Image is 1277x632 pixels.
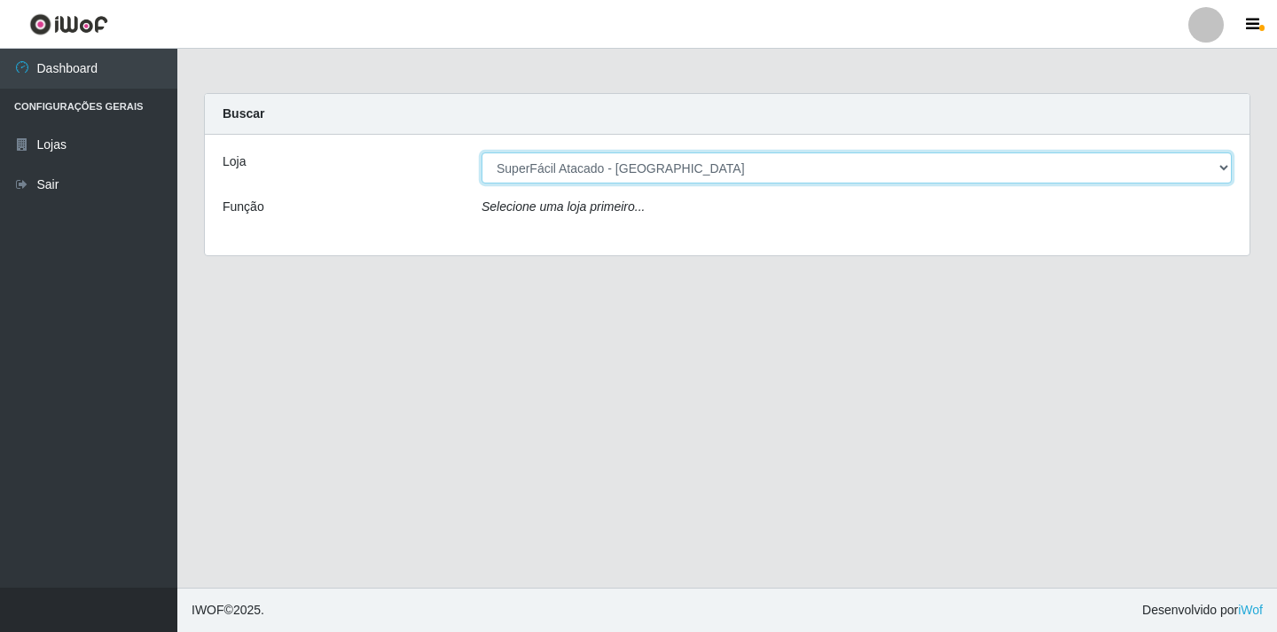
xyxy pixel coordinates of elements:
[482,199,645,214] i: Selecione uma loja primeiro...
[223,106,264,121] strong: Buscar
[1142,601,1263,620] span: Desenvolvido por
[223,152,246,171] label: Loja
[192,603,224,617] span: IWOF
[223,198,264,216] label: Função
[29,13,108,35] img: CoreUI Logo
[192,601,264,620] span: © 2025 .
[1238,603,1263,617] a: iWof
